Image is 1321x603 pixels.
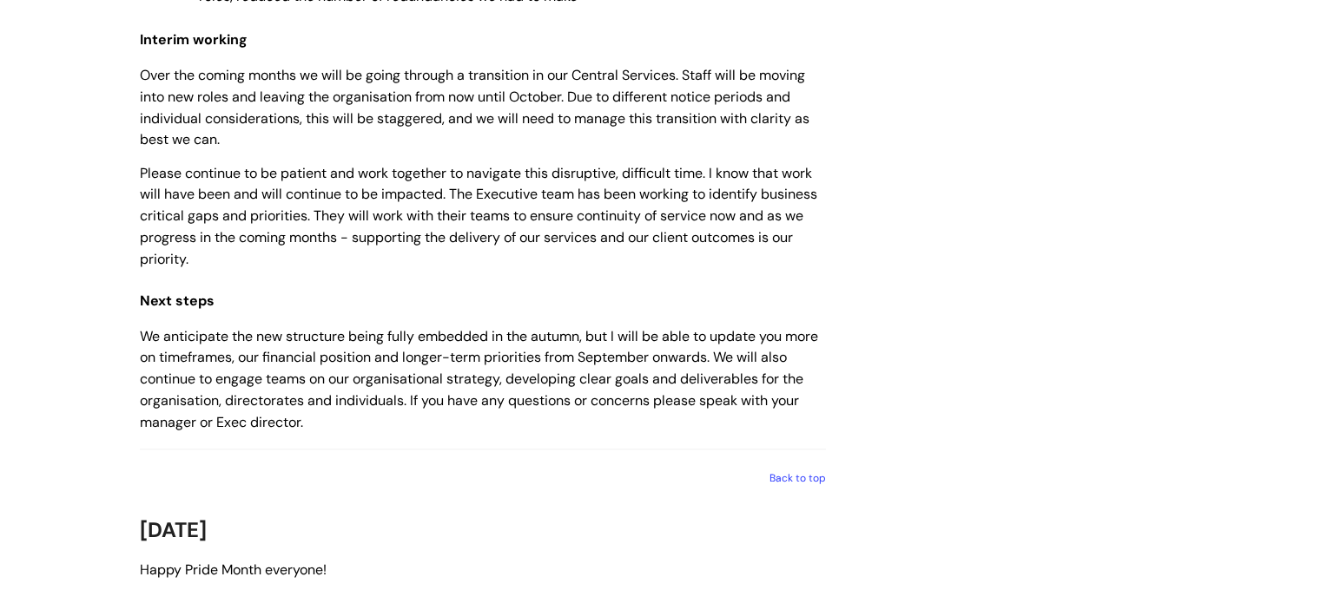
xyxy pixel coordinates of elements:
span: Next steps [140,292,215,310]
span: Over the coming months we will be going through a transition in our Central Services. Staff will ... [140,66,809,148]
span: Happy Pride Month everyone! [140,560,327,579]
span: [DATE] [140,516,207,543]
a: Back to top [769,471,826,485]
span: We anticipate the new structure being fully embedded in the autumn, but I will be able to update ... [140,327,818,431]
span: Interim working [140,30,248,49]
span: Please continue to be patient and work together to navigate this disruptive, difficult time. I kn... [140,164,817,268]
